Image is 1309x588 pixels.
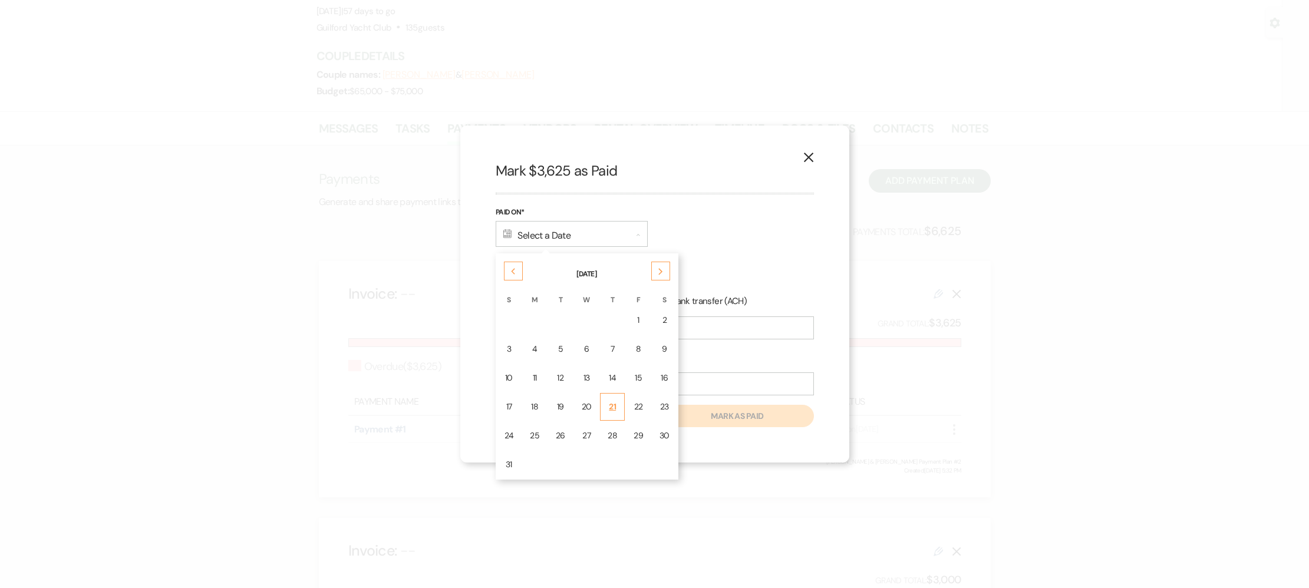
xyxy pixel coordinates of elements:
[660,372,670,384] div: 16
[608,430,617,442] div: 28
[582,372,592,384] div: 13
[530,343,539,355] div: 4
[522,280,547,305] th: M
[496,221,648,247] div: Select a Date
[634,343,643,355] div: 8
[505,343,514,355] div: 3
[661,405,813,427] button: Mark as paid
[574,280,599,305] th: W
[608,401,617,413] div: 21
[530,401,539,413] div: 18
[505,430,514,442] div: 24
[634,401,643,413] div: 22
[556,430,565,442] div: 26
[582,401,592,413] div: 20
[660,401,670,413] div: 23
[660,430,670,442] div: 30
[556,372,565,384] div: 12
[652,280,677,305] th: S
[530,430,539,442] div: 25
[505,401,514,413] div: 17
[626,280,651,305] th: F
[634,430,643,442] div: 29
[582,430,592,442] div: 27
[497,255,677,279] th: [DATE]
[505,372,514,384] div: 10
[496,161,814,181] h2: Mark $3,625 as Paid
[608,372,617,384] div: 14
[634,372,643,384] div: 15
[630,293,747,309] label: Online bank transfer (ACH)
[548,280,573,305] th: T
[530,372,539,384] div: 11
[634,314,643,326] div: 1
[556,343,565,355] div: 5
[505,458,514,471] div: 31
[608,343,617,355] div: 7
[600,280,625,305] th: T
[660,314,670,326] div: 2
[497,280,522,305] th: S
[496,206,648,219] label: Paid On*
[582,343,592,355] div: 6
[660,343,670,355] div: 9
[556,401,565,413] div: 19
